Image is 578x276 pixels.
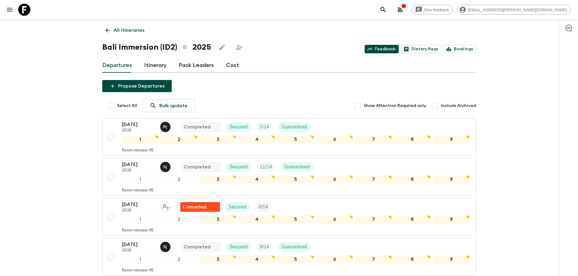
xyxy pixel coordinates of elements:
[179,58,214,73] a: Pack Leaders
[238,215,275,223] div: 4
[184,243,211,251] p: Completed
[355,215,392,223] div: 7
[260,163,272,171] p: 11 / 14
[277,215,314,223] div: 5
[160,124,172,128] span: Purna (Komang) Yasa
[113,27,144,34] p: All itineraries
[260,243,269,251] p: 8 / 14
[365,45,399,53] a: Feedback
[277,135,314,143] div: 5
[122,268,154,273] p: Room release: 45
[465,8,570,12] span: [EMAIL_ADDRESS][PERSON_NAME][DOMAIN_NAME]
[122,128,155,133] p: 2025
[226,58,239,73] a: Cost
[184,123,211,131] p: Completed
[122,228,154,233] p: Room release: 45
[394,175,431,183] div: 8
[102,158,476,196] button: [DATE]2025Shandy (Putu) Sandhi Astra JuniawanCompletedSecuredTrip FillGuaranteed123456789Room rel...
[441,103,476,109] span: Include Archived
[421,8,452,12] span: Give feedback
[4,4,16,16] button: menu
[433,175,469,183] div: 9
[394,135,431,143] div: 8
[259,203,268,211] p: 0 / 14
[200,135,236,143] div: 3
[102,198,476,236] button: [DATE]2025Assign pack leaderFlash Pack cancellationSecuredTrip Fill123456789Room release:45
[122,168,155,173] p: 2025
[161,135,197,143] div: 2
[238,135,275,143] div: 4
[225,202,250,212] div: Secured
[122,208,155,213] p: 2025
[228,203,247,211] p: Secured
[200,175,236,183] div: 3
[226,122,252,132] div: Secured
[200,215,236,223] div: 3
[316,175,353,183] div: 6
[230,123,248,131] p: Secured
[161,255,197,263] div: 2
[281,243,307,251] p: Guaranteed
[122,175,158,183] div: 1
[216,41,228,53] button: Edit this itinerary
[184,163,211,171] p: Completed
[117,103,137,109] span: Select All
[316,215,353,223] div: 6
[355,255,392,263] div: 7
[200,255,236,263] div: 3
[161,175,197,183] div: 2
[444,45,476,53] a: Bookings
[238,175,275,183] div: 4
[102,238,476,276] button: [DATE]2025Shandy (Putu) Sandhi Astra JuniawanCompletedSecuredTrip FillGuaranteed123456789Room rel...
[230,243,248,251] p: Secured
[256,122,273,132] div: Trip Fill
[226,242,252,252] div: Secured
[159,102,188,109] p: Bulk update
[394,215,431,223] div: 8
[160,204,171,208] span: Assign pack leader
[122,248,155,253] p: 2025
[433,255,469,263] div: 9
[355,135,392,143] div: 7
[102,41,211,53] h1: Bali Immersion (ID2) 2025
[233,41,245,53] span: Share this itinerary
[122,121,155,128] p: [DATE]
[102,24,148,36] a: All itineraries
[180,202,220,212] div: Flash Pack cancellation
[377,4,389,16] button: search adventures
[256,242,273,252] div: Trip Fill
[160,164,172,168] span: Shandy (Putu) Sandhi Astra Juniawan
[102,80,172,92] button: Propose Departures
[102,118,476,156] button: [DATE]2025Purna (Komang) YasaCompletedSecuredTrip FillGuaranteed123456789Room release:45
[230,163,248,171] p: Secured
[277,255,314,263] div: 5
[260,123,269,131] p: 5 / 14
[122,135,158,143] div: 1
[433,215,469,223] div: 9
[458,5,571,15] div: [EMAIL_ADDRESS][PERSON_NAME][DOMAIN_NAME]
[364,103,426,109] span: Show Attention Required only
[255,202,272,212] div: Trip Fill
[411,5,453,15] a: Give feedback
[226,162,252,172] div: Secured
[160,244,172,248] span: Shandy (Putu) Sandhi Astra Juniawan
[355,175,392,183] div: 7
[144,58,167,73] a: Itinerary
[102,58,132,73] a: Departures
[183,203,206,211] p: Cancelled
[122,241,155,248] p: [DATE]
[277,175,314,183] div: 5
[256,162,275,172] div: Trip Fill
[122,215,158,223] div: 1
[316,255,353,263] div: 6
[122,161,155,168] p: [DATE]
[284,163,310,171] p: Guaranteed
[122,255,158,263] div: 1
[401,45,441,53] a: Dietary Reqs
[238,255,275,263] div: 4
[281,123,307,131] p: Guaranteed
[316,135,353,143] div: 6
[433,135,469,143] div: 9
[161,215,197,223] div: 2
[122,201,155,208] p: [DATE]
